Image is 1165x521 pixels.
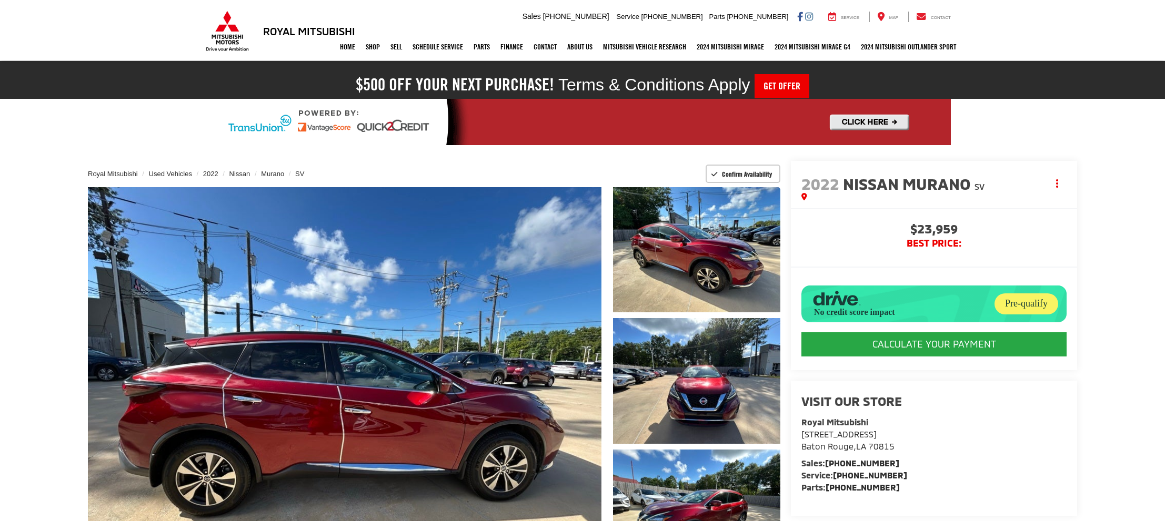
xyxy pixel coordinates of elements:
[562,34,598,60] a: About Us
[468,34,495,60] a: Parts: Opens in a new tab
[833,470,907,480] a: [PHONE_NUMBER]
[214,99,951,145] img: Quick2Credit
[295,170,304,178] a: SV
[495,34,528,60] a: Finance
[805,12,813,21] a: Instagram: Click to visit our Instagram page
[820,12,867,22] a: Service
[769,34,856,60] a: 2024 Mitsubishi Mirage G4
[856,441,866,451] span: LA
[203,170,218,178] a: 2022
[149,170,192,178] a: Used Vehicles
[360,34,385,60] a: Shop
[709,13,725,21] span: Parts
[801,394,1067,408] h2: Visit our Store
[598,34,691,60] a: Mitsubishi Vehicle Research
[528,34,562,60] a: Contact
[931,15,951,20] span: Contact
[755,74,809,98] a: Get Offer
[611,186,782,314] img: 2022 Nissan Murano SV
[1048,175,1067,193] button: Actions
[88,170,138,178] a: Royal Mitsubishi
[801,482,900,492] strong: Parts:
[869,12,906,22] a: Map
[801,222,1067,238] span: $23,959
[613,318,780,444] a: Expand Photo 2
[407,34,468,60] a: Schedule Service: Opens in a new tab
[641,13,703,21] span: [PHONE_NUMBER]
[204,11,251,52] img: Mitsubishi
[801,429,877,439] span: [STREET_ADDRESS]
[826,482,900,492] a: [PHONE_NUMBER]
[868,441,895,451] span: 70815
[1056,179,1058,188] span: dropdown dots
[263,25,355,37] h3: Royal Mitsubishi
[908,12,959,22] a: Contact
[611,317,782,445] img: 2022 Nissan Murano SV
[229,170,250,178] a: Nissan
[889,15,898,20] span: Map
[613,187,780,313] a: Expand Photo 1
[727,13,788,21] span: [PHONE_NUMBER]
[385,34,407,60] a: Sell
[523,12,541,21] span: Sales
[801,174,839,193] span: 2022
[801,429,895,451] a: [STREET_ADDRESS] Baton Rouge,LA 70815
[843,174,975,193] span: Nissan Murano
[797,12,803,21] a: Facebook: Click to visit our Facebook page
[722,170,772,178] span: Confirm Availability
[841,15,859,20] span: Service
[825,458,899,468] a: [PHONE_NUMBER]
[706,165,781,183] button: Confirm Availability
[617,13,639,21] span: Service
[801,417,868,427] strong: Royal Mitsubishi
[543,12,609,21] span: [PHONE_NUMBER]
[801,458,899,468] strong: Sales:
[691,34,769,60] a: 2024 Mitsubishi Mirage
[801,238,1067,249] span: BEST PRICE:
[801,332,1067,356] : CALCULATE YOUR PAYMENT
[975,181,985,191] span: SV
[856,34,961,60] a: 2024 Mitsubishi Outlander SPORT
[801,441,853,451] span: Baton Rouge
[801,441,895,451] span: ,
[801,470,907,480] strong: Service:
[356,77,554,92] h2: $500 off your next purchase!
[335,34,360,60] a: Home
[558,75,750,94] span: Terms & Conditions Apply
[261,170,284,178] a: Murano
